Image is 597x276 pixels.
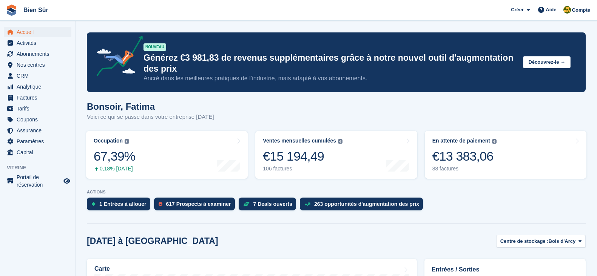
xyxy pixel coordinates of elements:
a: 617 Prospects à examiner [154,198,239,214]
div: 0,18% [DATE] [94,166,135,172]
span: Capital [17,147,62,158]
a: menu [4,114,71,125]
span: Factures [17,92,62,103]
span: Créer [511,6,524,14]
img: price-adjustments-announcement-icon-8257ccfd72463d97f412b2fc003d46551f7dbcb40ab6d574587a9cd5c0d94... [90,36,143,79]
div: €15 194,49 [263,149,342,164]
h2: [DATE] à [GEOGRAPHIC_DATA] [87,236,218,246]
div: NOUVEAU [143,43,166,51]
div: 88 factures [432,166,497,172]
button: Centre de stockage : Bois d'Arcy [496,235,586,247]
span: Coupons [17,114,62,125]
span: Abonnements [17,49,62,59]
span: Compte [572,6,590,14]
p: Ancré dans les meilleures pratiques de l’industrie, mais adapté à vos abonnements. [143,74,517,83]
a: Ventes mensuelles cumulées €15 194,49 106 factures [255,131,417,179]
span: Centre de stockage : [500,238,549,245]
a: Boutique d'aperçu [62,176,71,186]
img: move_ins_to_allocate_icon-fdf77a2bb77ea45bf5b3d319d69a93e2d87916cf1d5bf7949dd705db3b84f3ca.svg [91,202,96,206]
a: menu [4,173,71,189]
h2: Entrées / Sorties [432,265,578,274]
a: menu [4,92,71,103]
div: 7 Deals ouverts [253,201,293,207]
div: 67,39% [94,149,135,164]
img: deal-1b604bf984904fb50ccaf53a9ad4b4a5d6e5aea283cecdc64d6e3604feb123c2.svg [243,201,250,207]
a: menu [4,71,71,81]
span: Aide [546,6,556,14]
p: Voici ce qui se passe dans votre entreprise [DATE] [87,113,214,121]
h1: Bonsoir, Fatima [87,101,214,112]
a: Occupation 67,39% 0,18% [DATE] [86,131,248,179]
span: Nos centres [17,60,62,70]
img: icon-info-grey-7440780725fd019a000dd9b08b2336e03edf1995a4989e88bcd33f0948082b44.svg [125,139,129,144]
a: menu [4,103,71,114]
span: Portail de réservation [17,173,62,189]
a: menu [4,49,71,59]
a: menu [4,136,71,147]
div: 263 opportunités d'augmentation des prix [314,201,419,207]
p: ACTIONS [87,190,586,195]
button: Découvrez-le → [523,56,571,69]
span: CRM [17,71,62,81]
img: Fatima Kelaaoui [563,6,571,14]
a: menu [4,125,71,136]
img: prospect-51fa495bee0391a8d652442698ab0144808aea92771e9ea1ae160a38d050c398.svg [159,202,162,206]
div: Ventes mensuelles cumulées [263,138,336,144]
a: menu [4,60,71,70]
span: Tarifs [17,103,62,114]
div: 106 factures [263,166,342,172]
span: Assurance [17,125,62,136]
img: stora-icon-8386f47178a22dfd0bd8f6a31ec36ba5ce8667c1dd55bd0f319d3a0aa187defe.svg [6,5,17,16]
span: Vitrine [7,164,75,172]
a: 263 opportunités d'augmentation des prix [300,198,427,214]
span: Paramètres [17,136,62,147]
span: Activités [17,38,62,48]
div: 1 Entrées à allouer [99,201,147,207]
img: icon-info-grey-7440780725fd019a000dd9b08b2336e03edf1995a4989e88bcd33f0948082b44.svg [338,139,342,144]
a: 1 Entrées à allouer [87,198,154,214]
a: Bien Sûr [20,4,51,16]
a: 7 Deals ouverts [239,198,300,214]
a: En attente de paiement €13 383,06 88 factures [425,131,586,179]
img: price_increase_opportunities-93ffe204e8149a01c8c9dc8f82e8f89637d9d84a8eef4429ea346261dce0b2c0.svg [304,202,310,206]
a: menu [4,38,71,48]
div: 617 Prospects à examiner [166,201,231,207]
a: menu [4,27,71,37]
a: menu [4,147,71,158]
div: En attente de paiement [432,138,490,144]
span: Bois d'Arcy [549,238,576,245]
div: €13 383,06 [432,149,497,164]
img: icon-info-grey-7440780725fd019a000dd9b08b2336e03edf1995a4989e88bcd33f0948082b44.svg [492,139,497,144]
div: Occupation [94,138,123,144]
h2: Carte [94,265,110,272]
span: Analytique [17,81,62,92]
span: Accueil [17,27,62,37]
p: Générez €3 981,83 de revenus supplémentaires grâce à notre nouvel outil d'augmentation des prix [143,52,517,74]
a: menu [4,81,71,92]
